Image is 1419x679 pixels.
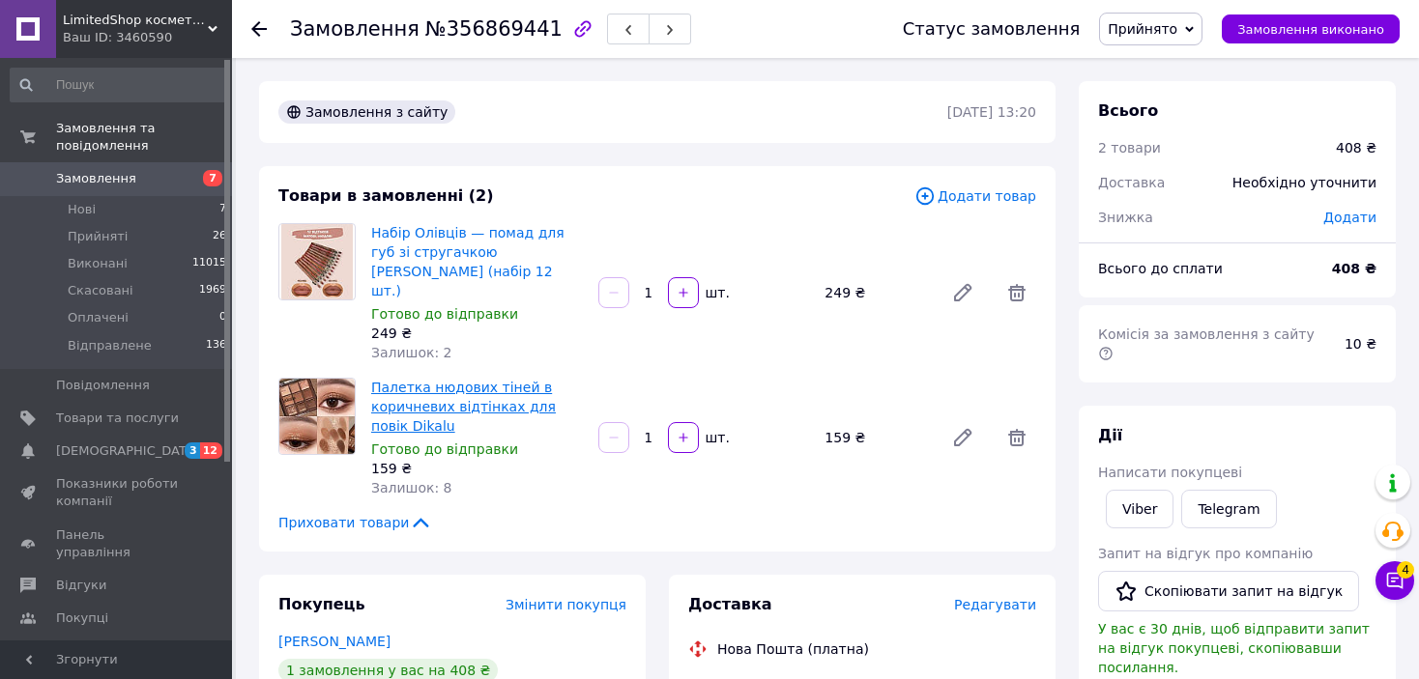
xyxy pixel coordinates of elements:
[1181,490,1276,528] a: Telegram
[947,104,1036,120] time: [DATE] 13:20
[1397,561,1414,579] span: 4
[185,442,200,459] span: 3
[56,442,199,460] span: [DEMOGRAPHIC_DATA]
[1376,561,1414,600] button: Чат з покупцем4
[1098,571,1359,611] button: Скопіювати запит на відгук
[371,380,556,434] a: Палетка нюдових тіней в коричневих відтінках для повік Dikalu
[290,17,420,41] span: Замовлення
[998,418,1036,457] span: Видалити
[1098,261,1223,276] span: Всього до сплати
[1323,210,1376,225] span: Додати
[56,170,136,187] span: Замовлення
[712,639,874,659] div: Нова Пошта (платна)
[203,170,222,186] span: 7
[68,201,96,218] span: Нові
[1098,546,1313,561] span: Запит на відгук про компанію
[10,68,228,102] input: Пошук
[1108,21,1177,37] span: Прийнято
[251,19,267,39] div: Повернутися назад
[1098,140,1161,156] span: 2 товари
[56,377,150,394] span: Повідомлення
[56,410,179,427] span: Товари та послуги
[1098,101,1158,120] span: Всього
[56,526,179,561] span: Панель управління
[278,513,432,532] span: Приховати товари
[278,595,365,613] span: Покупець
[1336,138,1376,157] div: 408 ₴
[1106,490,1173,528] a: Viber
[281,224,352,299] img: Набір Олівців — помад для губ зі стругачкою Flormar (набір 12 шт.)
[1333,323,1388,365] div: 10 ₴
[68,228,128,245] span: Прийняті
[425,17,563,41] span: №356869441
[1098,210,1153,225] span: Знижка
[371,225,565,298] a: Набір Олівців — помад для губ зі стругачкою [PERSON_NAME] (набір 12 шт.)
[1237,22,1384,37] span: Замовлення виконано
[903,19,1081,39] div: Статус замовлення
[1098,175,1165,190] span: Доставка
[68,255,128,272] span: Виконані
[1332,261,1376,276] b: 408 ₴
[701,428,732,447] div: шт.
[1098,465,1242,480] span: Написати покупцеві
[1222,14,1400,43] button: Замовлення виконано
[219,309,226,326] span: 0
[199,282,226,299] span: 1969
[68,309,129,326] span: Оплачені
[213,228,226,245] span: 26
[943,273,982,312] a: Редагувати
[371,324,583,343] div: 249 ₴
[219,201,226,218] span: 7
[63,29,232,46] div: Ваш ID: 3460590
[56,609,108,627] span: Покупці
[701,283,732,302] div: шт.
[943,418,982,457] a: Редагувати
[688,595,772,613] span: Доставка
[56,120,232,155] span: Замовлення та повідомлення
[371,345,452,360] span: Залишок: 2
[206,337,226,354] span: 136
[371,441,518,457] span: Готово до відправки
[200,442,222,459] span: 12
[1098,426,1122,444] span: Дії
[68,337,152,354] span: Відправлене
[1221,161,1388,204] div: Необхідно уточнити
[279,379,355,454] img: Палетка нюдових тіней в коричневих відтінках для повік Dikalu
[914,185,1036,207] span: Додати товар
[1098,326,1318,361] span: Комісія за замовлення з сайту
[56,475,179,510] span: Показники роботи компанії
[817,279,936,306] div: 249 ₴
[56,577,106,594] span: Відгуки
[63,12,208,29] span: LimitedShop косметика, аксесуари, одяг та взуття
[954,597,1036,612] span: Редагувати
[998,273,1036,312] span: Видалити
[371,459,583,478] div: 159 ₴
[192,255,226,272] span: 11015
[278,100,455,124] div: Замовлення з сайту
[278,186,494,205] span: Товари в замовленні (2)
[817,424,936,451] div: 159 ₴
[506,597,626,612] span: Змінити покупця
[371,306,518,322] span: Готово до відправки
[371,480,452,495] span: Залишок: 8
[1098,621,1370,675] span: У вас є 30 днів, щоб відправити запит на відгук покупцеві, скопіювавши посилання.
[278,634,391,649] a: [PERSON_NAME]
[68,282,133,299] span: Скасовані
